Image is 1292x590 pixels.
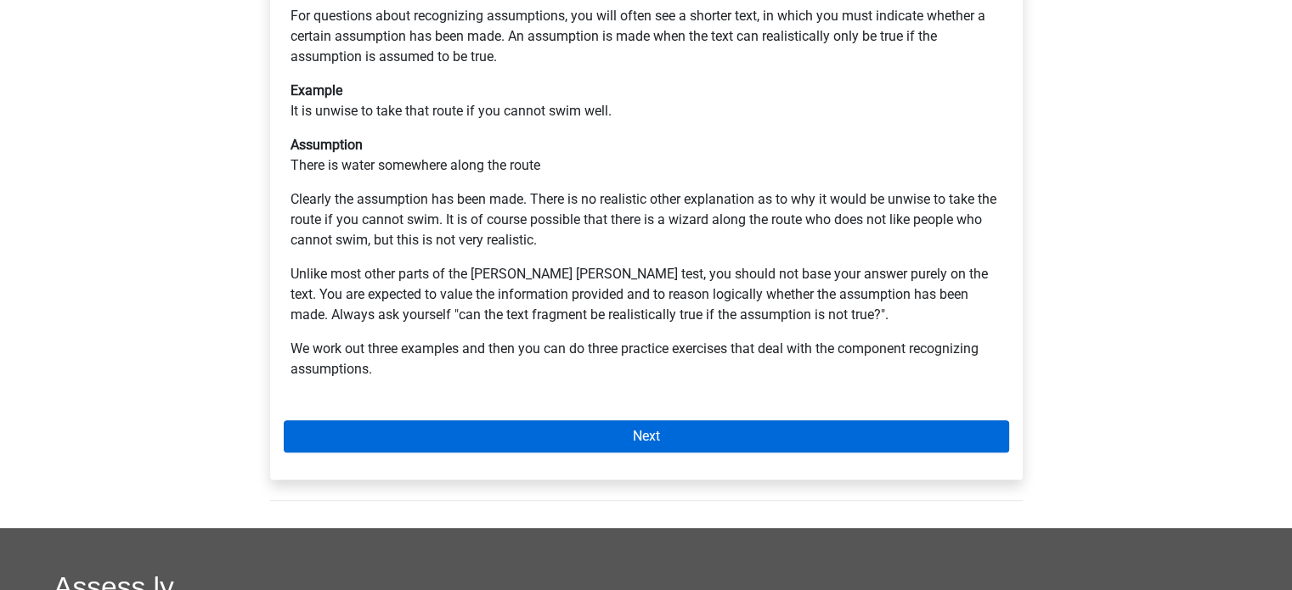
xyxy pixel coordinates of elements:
b: Assumption [291,137,363,153]
b: Example [291,82,342,98]
p: Unlike most other parts of the [PERSON_NAME] [PERSON_NAME] test, you should not base your answer ... [291,264,1002,325]
a: Next [284,420,1009,452]
p: For questions about recognizing assumptions, you will often see a shorter text, in which you must... [291,6,1002,67]
p: There is water somewhere along the route [291,135,1002,176]
p: Clearly the assumption has been made. There is no realistic other explanation as to why it would ... [291,189,1002,250]
p: We work out three examples and then you can do three practice exercises that deal with the compon... [291,339,1002,379]
p: It is unwise to take that route if you cannot swim well. [291,81,1002,121]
